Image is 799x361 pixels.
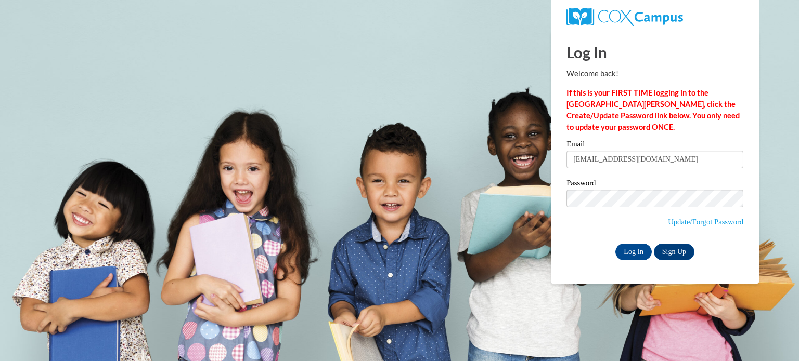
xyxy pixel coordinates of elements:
[566,8,683,26] img: COX Campus
[566,68,743,79] p: Welcome back!
[654,244,694,260] a: Sign Up
[566,88,740,131] strong: If this is your FIRST TIME logging in to the [GEOGRAPHIC_DATA][PERSON_NAME], click the Create/Upd...
[566,140,743,151] label: Email
[615,244,652,260] input: Log In
[668,218,743,226] a: Update/Forgot Password
[566,8,743,26] a: COX Campus
[566,179,743,190] label: Password
[566,42,743,63] h1: Log In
